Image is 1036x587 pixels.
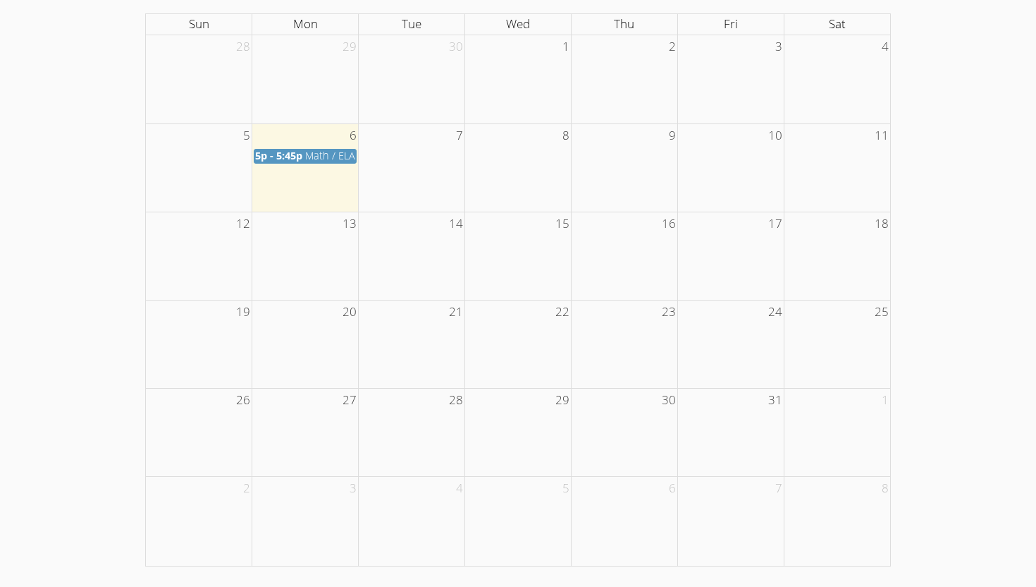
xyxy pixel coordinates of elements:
span: 3 [774,35,784,59]
span: 5p - 5:45p [255,149,302,162]
span: 18 [873,212,890,236]
span: Sun [189,16,209,32]
span: 29 [554,389,571,412]
span: 31 [767,389,784,412]
a: 5p - 5:45p Math / ELA [254,149,357,164]
span: 13 [341,212,358,236]
span: 25 [873,301,890,324]
span: 6 [348,124,358,147]
span: 12 [235,212,252,236]
span: Math / ELA [305,149,355,162]
span: 4 [880,35,890,59]
span: 10 [767,124,784,147]
span: 29 [341,35,358,59]
span: 7 [774,477,784,500]
span: 22 [554,301,571,324]
span: Fri [724,16,738,32]
span: Thu [614,16,634,32]
span: 8 [561,124,571,147]
span: Mon [293,16,318,32]
span: 1 [561,35,571,59]
span: 5 [242,124,252,147]
span: 14 [448,212,464,236]
span: 7 [455,124,464,147]
span: 2 [667,35,677,59]
span: 27 [341,389,358,412]
span: 19 [235,301,252,324]
span: 1 [880,389,890,412]
span: 8 [880,477,890,500]
span: 24 [767,301,784,324]
span: 15 [554,212,571,236]
span: 11 [873,124,890,147]
span: 30 [448,35,464,59]
span: 30 [660,389,677,412]
span: Sat [829,16,846,32]
span: 6 [667,477,677,500]
span: 21 [448,301,464,324]
span: 23 [660,301,677,324]
span: 28 [235,35,252,59]
span: 16 [660,212,677,236]
span: 26 [235,389,252,412]
span: 5 [561,477,571,500]
span: 20 [341,301,358,324]
span: 28 [448,389,464,412]
span: Tue [402,16,421,32]
span: 9 [667,124,677,147]
span: Wed [506,16,530,32]
span: 4 [455,477,464,500]
span: 17 [767,212,784,236]
span: 2 [242,477,252,500]
span: 3 [348,477,358,500]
